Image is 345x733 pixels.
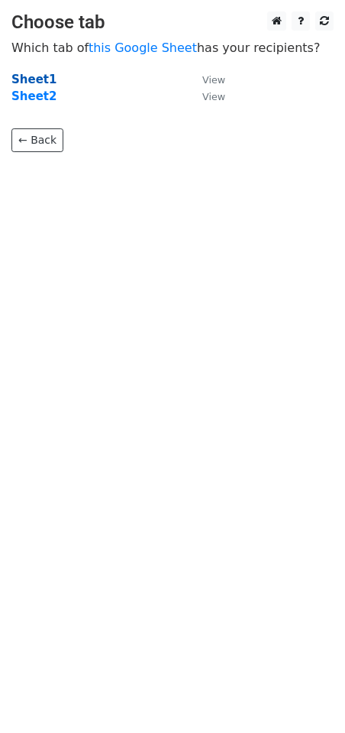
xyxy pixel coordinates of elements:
[11,89,56,103] a: Sheet2
[11,73,56,86] a: Sheet1
[11,11,334,34] h3: Choose tab
[202,74,225,86] small: View
[187,73,225,86] a: View
[187,89,225,103] a: View
[202,91,225,102] small: View
[11,40,334,56] p: Which tab of has your recipients?
[11,128,63,152] a: ← Back
[269,660,345,733] iframe: Chat Widget
[89,41,197,55] a: this Google Sheet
